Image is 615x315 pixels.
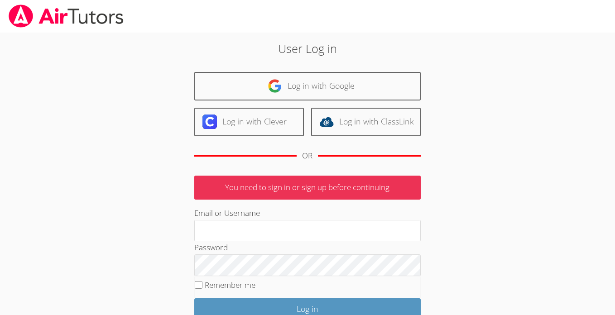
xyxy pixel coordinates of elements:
a: Log in with Google [194,72,421,100]
p: You need to sign in or sign up before continuing [194,176,421,200]
label: Remember me [205,280,255,290]
a: Log in with ClassLink [311,108,421,136]
img: airtutors_banner-c4298cdbf04f3fff15de1276eac7730deb9818008684d7c2e4769d2f7ddbe033.png [8,5,125,28]
img: clever-logo-6eab21bc6e7a338710f1a6ff85c0baf02591cd810cc4098c63d3a4b26e2feb20.svg [202,115,217,129]
h2: User Log in [141,40,473,57]
a: Log in with Clever [194,108,304,136]
img: google-logo-50288ca7cdecda66e5e0955fdab243c47b7ad437acaf1139b6f446037453330a.svg [268,79,282,93]
div: OR [302,149,312,162]
img: classlink-logo-d6bb404cc1216ec64c9a2012d9dc4662098be43eaf13dc465df04b49fa7ab582.svg [319,115,334,129]
label: Password [194,242,228,253]
label: Email or Username [194,208,260,218]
